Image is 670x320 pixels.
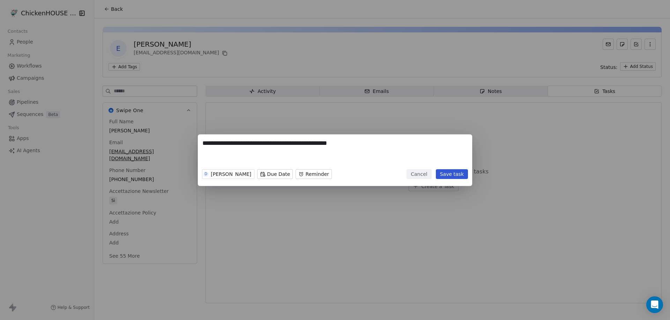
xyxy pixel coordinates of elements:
[211,172,251,177] div: [PERSON_NAME]
[407,169,431,179] button: Cancel
[204,171,207,177] div: D
[257,169,293,179] button: Due Date
[267,171,290,178] span: Due Date
[296,169,332,179] button: Reminder
[436,169,468,179] button: Save task
[305,171,329,178] span: Reminder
